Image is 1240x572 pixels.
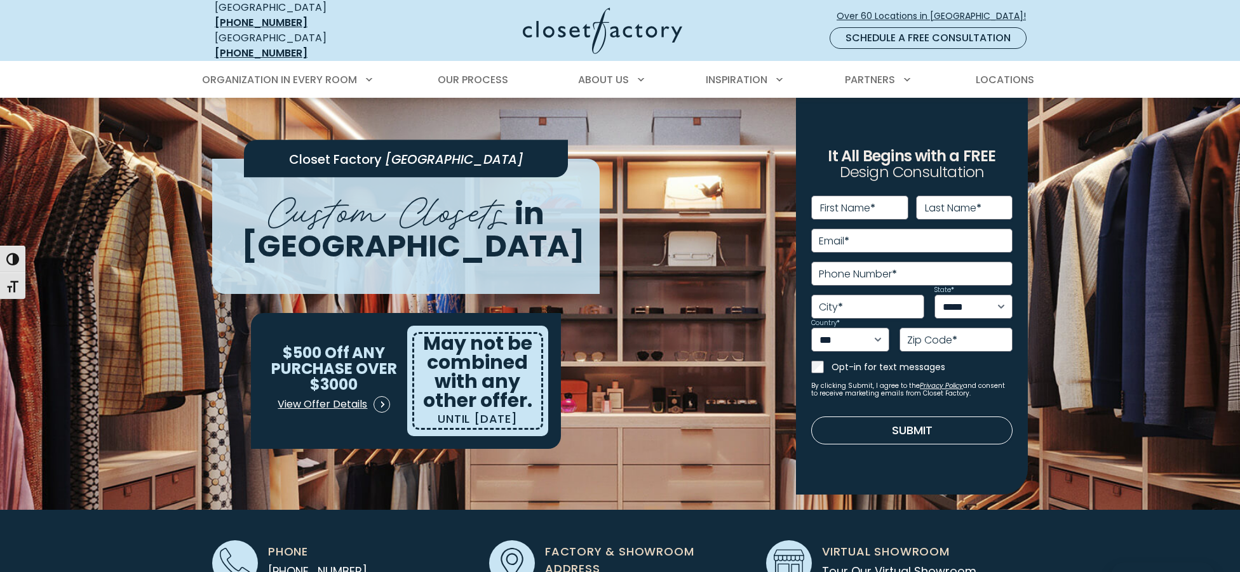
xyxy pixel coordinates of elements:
label: State [934,287,954,293]
span: May not be combined with any other offer. [423,329,532,414]
span: Design Consultation [840,162,985,183]
a: Privacy Policy [920,381,963,390]
span: Virtual Showroom [822,543,950,560]
label: Phone Number [819,269,897,279]
span: Phone [268,543,308,560]
span: Closet Factory [289,150,382,168]
div: [GEOGRAPHIC_DATA] [215,30,399,61]
span: Custom Closets [268,179,508,237]
button: Submit [811,416,1013,444]
span: It All Begins with a FREE [828,145,995,166]
a: View Offer Details [277,392,391,417]
label: Zip Code [907,335,957,345]
span: View Offer Details [278,397,367,412]
label: Email [819,236,849,246]
small: By clicking Submit, I agree to the and consent to receive marketing emails from Closet Factory. [811,382,1013,397]
span: Over 60 Locations in [GEOGRAPHIC_DATA]! [837,10,1036,23]
nav: Primary Menu [193,62,1047,98]
span: Organization in Every Room [202,72,357,87]
img: Closet Factory Logo [523,8,682,54]
a: Schedule a Free Consultation [830,27,1027,49]
label: Opt-in for text messages [832,361,1013,373]
span: Partners [845,72,895,87]
span: in [GEOGRAPHIC_DATA] [241,192,585,267]
span: ANY PURCHASE OVER $3000 [271,342,397,394]
span: Locations [976,72,1034,87]
span: [GEOGRAPHIC_DATA] [385,150,523,168]
span: About Us [578,72,629,87]
a: Over 60 Locations in [GEOGRAPHIC_DATA]! [836,5,1037,27]
span: Our Process [438,72,508,87]
label: City [819,302,843,312]
label: Last Name [925,203,981,213]
a: [PHONE_NUMBER] [215,15,307,30]
p: UNTIL [DATE] [438,410,518,428]
label: First Name [820,203,875,213]
span: Inspiration [706,72,767,87]
label: Country [811,320,840,326]
span: $500 Off [283,342,349,363]
a: [PHONE_NUMBER] [215,46,307,60]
